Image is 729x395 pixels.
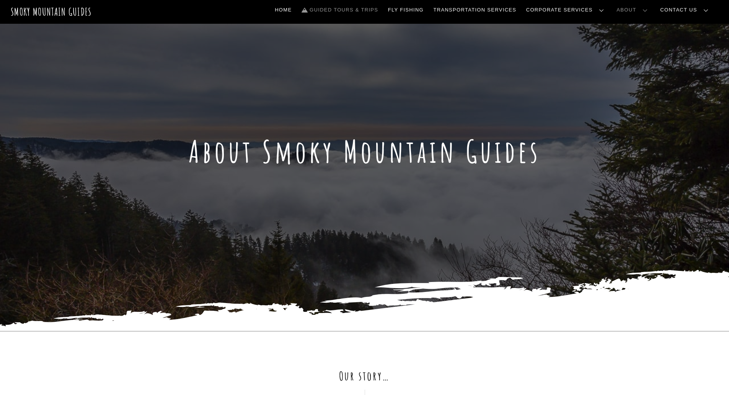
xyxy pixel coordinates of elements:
[523,2,610,18] a: Corporate Services
[431,2,519,18] a: Transportation Services
[657,2,714,18] a: Contact Us
[272,2,295,18] a: Home
[614,2,654,18] a: About
[385,2,427,18] a: Fly Fishing
[11,5,92,18] a: Smoky Mountain Guides
[143,368,587,384] h2: Our story…
[298,2,381,18] a: Guided Tours & Trips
